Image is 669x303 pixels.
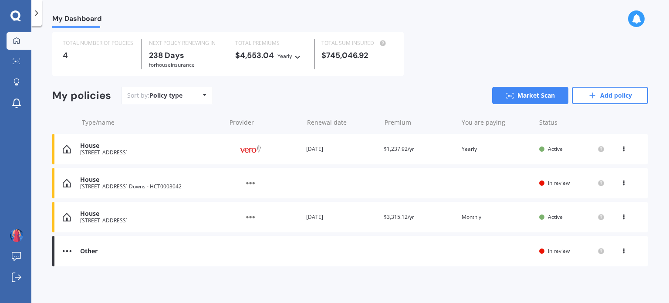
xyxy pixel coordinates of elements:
div: You are paying [462,118,532,127]
span: $3,315.12/yr [384,213,414,221]
div: TOTAL PREMIUMS [235,39,307,48]
div: Other [80,248,222,255]
div: [STREET_ADDRESS] [80,150,222,156]
div: House [80,210,222,218]
div: 4 [63,51,135,60]
div: House [80,176,222,184]
div: Monthly [462,213,532,221]
span: Active [548,145,563,153]
b: 238 Days [149,50,184,61]
div: [STREET_ADDRESS] Downs - HCT0003042 [80,184,222,190]
div: $4,553.04 [235,51,307,61]
div: Type/name [82,118,223,127]
div: House [80,142,222,150]
a: Market Scan [492,87,568,104]
div: Yearly [277,52,292,61]
div: [DATE] [306,145,377,153]
div: TOTAL SUM INSURED [321,39,393,48]
img: House [63,179,71,187]
div: Renewal date [307,118,378,127]
span: In review [548,247,570,255]
div: $745,046.92 [321,51,393,60]
div: Sort by: [127,91,182,100]
img: Vero [229,141,272,157]
a: Add policy [572,87,648,104]
span: for House insurance [149,61,195,68]
span: In review [548,179,570,187]
img: Other [229,175,272,191]
div: [STREET_ADDRESS] [80,218,222,224]
span: $1,237.92/yr [384,145,414,153]
div: Yearly [462,145,532,153]
div: Provider [230,118,300,127]
span: Active [548,213,563,221]
img: Other [63,247,71,255]
div: [DATE] [306,213,377,221]
div: TOTAL NUMBER OF POLICIES [63,39,135,48]
div: Premium [385,118,455,127]
img: ACg8ocK1u5gG6QxZfDr1NBsu0lu7QepZ5xNwxF0mrwNqpMj7OdPeXS0=s96-c [10,229,23,242]
div: My policies [52,89,111,102]
span: My Dashboard [52,14,101,26]
div: Status [539,118,605,127]
img: House [63,213,71,221]
div: NEXT POLICY RENEWING IN [149,39,221,48]
img: Other [229,209,272,225]
div: Policy type [149,91,182,100]
img: House [63,145,71,153]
